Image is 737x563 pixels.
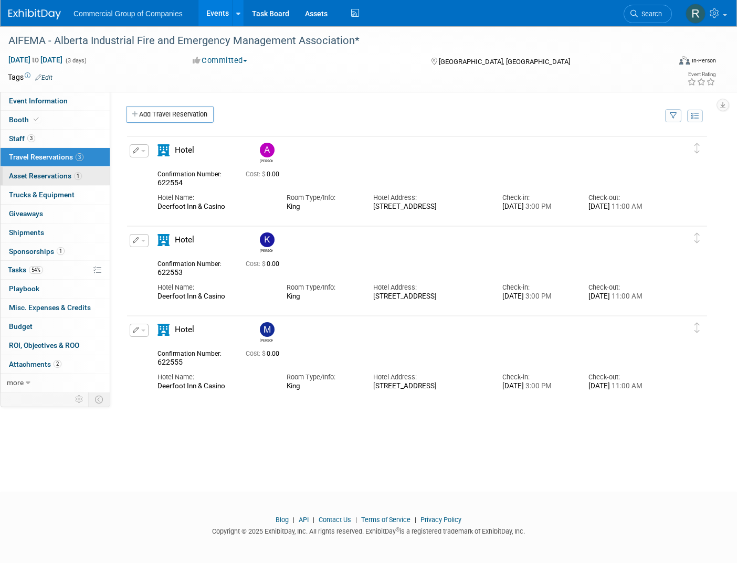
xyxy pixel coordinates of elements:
[260,157,273,163] div: Adam Dingman
[396,527,399,533] sup: ®
[588,193,659,203] div: Check-out:
[373,283,487,292] div: Hotel Address:
[524,203,552,210] span: 3:00 PM
[89,392,110,406] td: Toggle Event Tabs
[175,325,194,334] span: Hotel
[610,292,643,300] span: 11:00 AM
[412,516,419,524] span: |
[1,336,110,355] a: ROI, Objectives & ROO
[157,178,183,187] span: 622554
[9,228,44,237] span: Shipments
[502,203,573,211] div: [DATE]
[157,268,183,277] span: 622553
[157,382,271,391] div: Deerfoot Inn & Casino
[8,55,63,65] span: [DATE] [DATE]
[373,373,487,382] div: Hotel Address:
[1,317,110,336] a: Budget
[691,57,716,65] div: In-Person
[246,260,267,268] span: Cost: $
[175,145,194,155] span: Hotel
[9,341,79,349] span: ROI, Objectives & ROO
[686,4,706,24] img: Rod Leland
[287,373,357,382] div: Room Type/Info:
[9,360,61,368] span: Attachments
[638,10,662,18] span: Search
[588,382,659,391] div: [DATE]
[157,292,271,301] div: Deerfoot Inn & Casino
[373,292,487,301] div: [STREET_ADDRESS]
[502,382,573,391] div: [DATE]
[9,190,75,199] span: Trucks & Equipment
[694,323,700,333] i: Click and drag to move item
[694,233,700,243] i: Click and drag to move item
[9,247,65,256] span: Sponsorships
[287,382,357,390] div: King
[1,205,110,223] a: Giveaways
[9,153,83,161] span: Travel Reservations
[9,209,43,218] span: Giveaways
[9,115,41,124] span: Booth
[157,324,170,336] i: Hotel
[1,374,110,392] a: more
[1,355,110,374] a: Attachments2
[373,193,487,203] div: Hotel Address:
[9,303,91,312] span: Misc. Expenses & Credits
[9,172,82,180] span: Asset Reservations
[524,382,552,390] span: 3:00 PM
[502,283,573,292] div: Check-in:
[353,516,360,524] span: |
[611,55,716,70] div: Event Format
[1,224,110,242] a: Shipments
[157,203,271,211] div: Deerfoot Inn & Casino
[257,322,276,343] div: Mike Feduniw
[246,171,283,178] span: 0.00
[679,56,690,65] img: Format-Inperson.png
[126,106,214,123] a: Add Travel Reservation
[439,58,570,66] span: [GEOGRAPHIC_DATA], [GEOGRAPHIC_DATA]
[246,350,283,357] span: 0.00
[1,299,110,317] a: Misc. Expenses & Credits
[502,292,573,301] div: [DATE]
[157,193,271,203] div: Hotel Name:
[54,360,61,368] span: 2
[310,516,317,524] span: |
[1,111,110,129] a: Booth
[361,516,410,524] a: Terms of Service
[588,292,659,301] div: [DATE]
[524,292,552,300] span: 3:00 PM
[175,235,194,245] span: Hotel
[73,9,183,18] span: Commercial Group of Companies
[290,516,297,524] span: |
[157,257,230,268] div: Confirmation Number:
[588,283,659,292] div: Check-out:
[57,247,65,255] span: 1
[260,337,273,343] div: Mike Feduniw
[588,373,659,382] div: Check-out:
[420,516,461,524] a: Privacy Policy
[9,97,68,105] span: Event Information
[9,284,39,293] span: Playbook
[9,322,33,331] span: Budget
[1,148,110,166] a: Travel Reservations3
[1,280,110,298] a: Playbook
[287,292,357,301] div: King
[502,373,573,382] div: Check-in:
[65,57,87,64] span: (3 days)
[670,113,677,120] i: Filter by Traveler
[260,322,275,337] img: Mike Feduniw
[157,144,170,156] i: Hotel
[502,193,573,203] div: Check-in:
[1,130,110,148] a: Staff3
[319,516,351,524] a: Contact Us
[8,72,52,82] td: Tags
[260,232,275,247] img: Kelly Mayhew
[70,392,89,406] td: Personalize Event Tab Strip
[7,378,24,387] span: more
[373,382,487,391] div: [STREET_ADDRESS]
[34,116,39,122] i: Booth reservation complete
[74,172,82,180] span: 1
[76,153,83,161] span: 3
[1,242,110,261] a: Sponsorships1
[157,234,170,246] i: Hotel
[246,350,267,357] span: Cost: $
